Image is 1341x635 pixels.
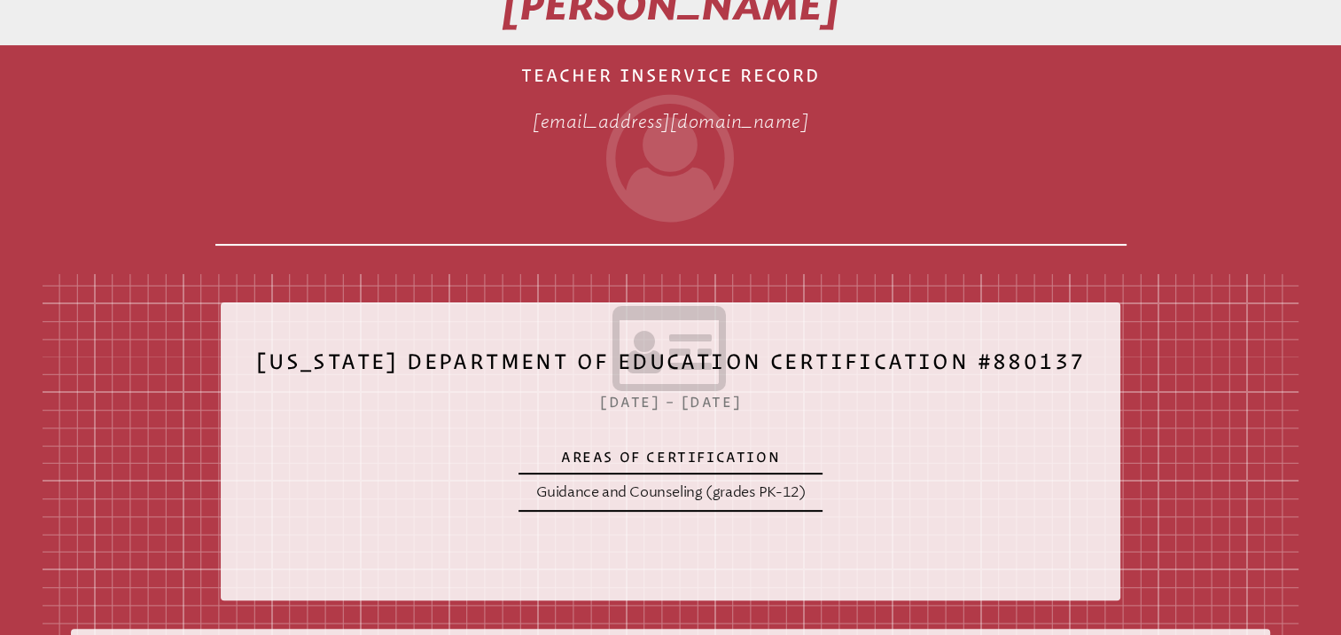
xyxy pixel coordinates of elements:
h2: [US_STATE] Department of Education Certification #880137 [256,338,1085,398]
span: [DATE] – [DATE] [600,394,741,410]
h1: Teacher Inservice Record [215,52,1127,246]
p: Areas of Certification [536,448,806,466]
p: Guidance and Counseling (grades PK-12) [536,482,806,503]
